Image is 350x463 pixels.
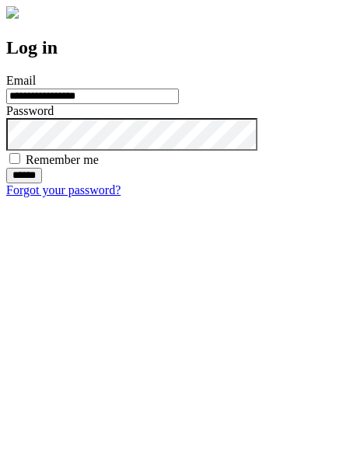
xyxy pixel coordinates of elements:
img: logo-4e3dc11c47720685a147b03b5a06dd966a58ff35d612b21f08c02c0306f2b779.png [6,6,19,19]
h2: Log in [6,37,344,58]
a: Forgot your password? [6,183,121,197]
label: Remember me [26,153,99,166]
label: Password [6,104,54,117]
label: Email [6,74,36,87]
